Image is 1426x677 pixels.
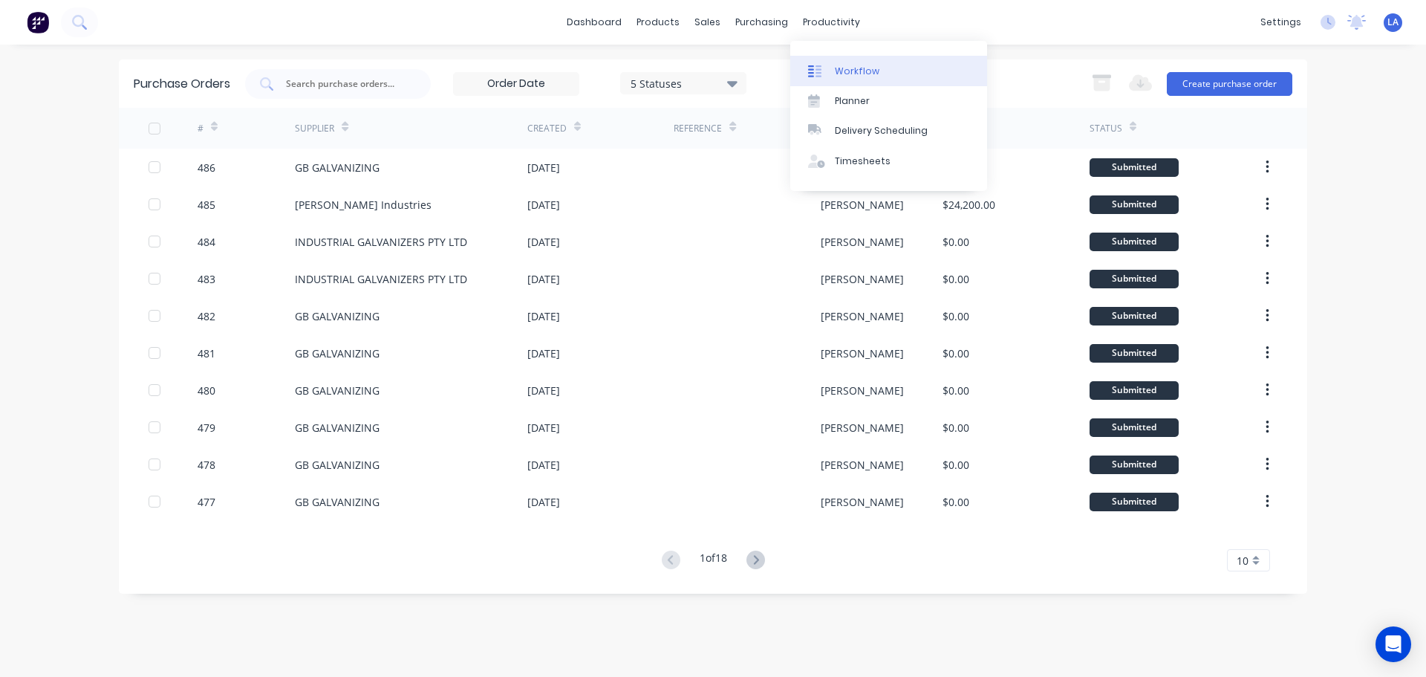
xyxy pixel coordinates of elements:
div: $0.00 [942,308,969,324]
div: [DATE] [527,271,560,287]
div: 478 [198,457,215,473]
div: Timesheets [835,155,891,168]
div: GB GALVANIZING [295,457,380,473]
div: $0.00 [942,457,969,473]
input: Order Date [454,73,579,95]
div: GB GALVANIZING [295,383,380,398]
div: 482 [198,308,215,324]
div: INDUSTRIAL GALVANIZERS PTY LTD [295,234,467,250]
div: 485 [198,197,215,213]
div: Submitted [1090,344,1179,363]
div: Submitted [1090,270,1179,288]
img: Factory [27,11,49,33]
div: products [629,11,687,33]
div: [DATE] [527,197,560,213]
button: Create purchase order [1167,72,1292,96]
div: $0.00 [942,494,969,510]
div: Workflow [835,65,879,78]
div: Status [1090,122,1122,135]
div: INDUSTRIAL GALVANIZERS PTY LTD [295,271,467,287]
div: Planner [835,94,870,108]
div: Submitted [1090,381,1179,400]
div: [PERSON_NAME] [821,383,904,398]
a: Workflow [790,56,987,85]
div: [DATE] [527,160,560,175]
div: $0.00 [942,346,969,361]
div: 486 [198,160,215,175]
div: Submitted [1090,493,1179,511]
div: [DATE] [527,346,560,361]
a: Delivery Scheduling [790,116,987,146]
div: # [198,122,204,135]
a: Planner [790,86,987,116]
div: [PERSON_NAME] [821,197,904,213]
div: 481 [198,346,215,361]
div: Reference [674,122,722,135]
div: [PERSON_NAME] [821,494,904,510]
div: [DATE] [527,308,560,324]
div: Submitted [1090,456,1179,474]
div: $0.00 [942,234,969,250]
div: productivity [795,11,867,33]
div: 480 [198,383,215,398]
div: [PERSON_NAME] [821,271,904,287]
div: [PERSON_NAME] [821,420,904,435]
div: GB GALVANIZING [295,420,380,435]
div: settings [1253,11,1309,33]
div: 1 of 18 [700,550,727,571]
a: Timesheets [790,146,987,176]
div: [DATE] [527,494,560,510]
div: [DATE] [527,383,560,398]
div: 5 Statuses [631,75,737,91]
div: Supplier [295,122,334,135]
div: GB GALVANIZING [295,308,380,324]
div: Submitted [1090,195,1179,214]
input: Search purchase orders... [284,77,408,91]
div: $0.00 [942,420,969,435]
div: Submitted [1090,418,1179,437]
div: GB GALVANIZING [295,160,380,175]
span: LA [1387,16,1399,29]
div: Submitted [1090,307,1179,325]
div: GB GALVANIZING [295,346,380,361]
div: Purchase Orders [134,75,230,93]
div: [PERSON_NAME] [821,346,904,361]
div: 479 [198,420,215,435]
div: 477 [198,494,215,510]
div: Submitted [1090,158,1179,177]
div: sales [687,11,728,33]
div: $0.00 [942,271,969,287]
div: 484 [198,234,215,250]
div: Open Intercom Messenger [1375,626,1411,662]
div: Delivery Scheduling [835,124,928,137]
div: Created [527,122,567,135]
div: [DATE] [527,457,560,473]
a: dashboard [559,11,629,33]
div: [DATE] [527,234,560,250]
div: 483 [198,271,215,287]
div: [PERSON_NAME] [821,308,904,324]
div: [PERSON_NAME] Industries [295,197,432,213]
div: [PERSON_NAME] [821,234,904,250]
div: Submitted [1090,233,1179,251]
span: 10 [1237,553,1248,569]
div: [DATE] [527,420,560,435]
div: $24,200.00 [942,197,995,213]
div: purchasing [728,11,795,33]
div: $0.00 [942,383,969,398]
div: [PERSON_NAME] [821,457,904,473]
div: GB GALVANIZING [295,494,380,510]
